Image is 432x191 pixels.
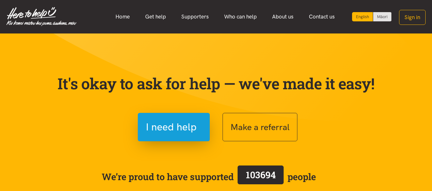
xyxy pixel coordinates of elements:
[56,74,376,93] p: It's okay to ask for help — we've made it easy!
[137,10,174,24] a: Get help
[216,10,264,24] a: Who can help
[399,10,426,25] button: Sign in
[102,164,316,189] span: We’re proud to have supported people
[246,169,276,181] span: 103694
[146,119,197,135] span: I need help
[373,12,391,21] a: Switch to Te Reo Māori
[108,10,137,24] a: Home
[234,164,287,189] a: 103694
[6,7,76,26] img: Home
[138,113,210,141] button: I need help
[174,10,216,24] a: Supporters
[301,10,342,24] a: Contact us
[264,10,301,24] a: About us
[352,12,392,21] div: Language toggle
[223,113,297,141] button: Make a referral
[352,12,373,21] div: Current language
